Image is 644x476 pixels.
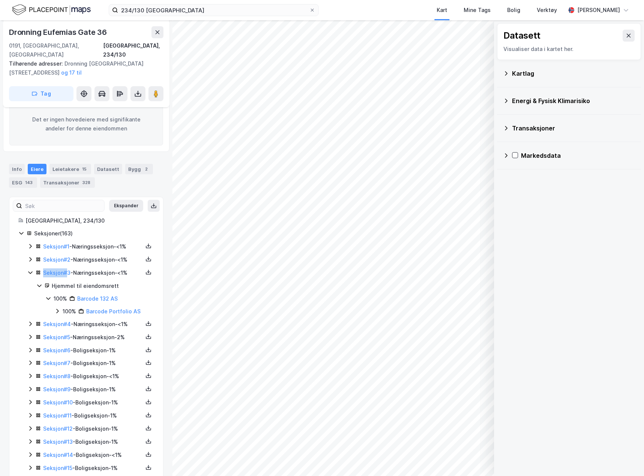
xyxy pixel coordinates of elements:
[43,320,143,329] div: - Næringsseksjon - <1%
[9,60,64,67] span: Tilhørende adresser:
[607,440,644,476] iframe: Chat Widget
[607,440,644,476] div: Kontrollprogram for chat
[512,124,635,133] div: Transaksjoner
[43,386,70,392] a: Seksjon#9
[81,165,88,173] div: 15
[77,295,118,302] a: Barcode 132 AS
[43,425,73,432] a: Seksjon#12
[437,6,447,15] div: Kart
[43,242,143,251] div: - Næringsseksjon - <1%
[142,165,150,173] div: 2
[43,321,71,327] a: Seksjon#4
[103,41,163,59] div: [GEOGRAPHIC_DATA], 234/130
[464,6,491,15] div: Mine Tags
[9,41,103,59] div: 0191, [GEOGRAPHIC_DATA], [GEOGRAPHIC_DATA]
[43,372,143,381] div: - Boligseksjon - <1%
[577,6,620,15] div: [PERSON_NAME]
[9,86,73,101] button: Tag
[34,229,154,238] div: Seksjoner ( 163 )
[9,164,25,174] div: Info
[81,179,92,186] div: 328
[43,359,143,368] div: - Boligseksjon - 1%
[40,177,95,188] div: Transaksjoner
[49,164,91,174] div: Leietakere
[43,439,73,445] a: Seksjon#13
[512,69,635,78] div: Kartlag
[43,268,143,277] div: - Næringsseksjon - <1%
[125,164,153,174] div: Bygg
[43,373,70,379] a: Seksjon#8
[43,464,143,473] div: - Boligseksjon - 1%
[503,30,541,42] div: Datasett
[43,243,69,250] a: Seksjon#1
[43,269,70,276] a: Seksjon#3
[43,360,70,366] a: Seksjon#7
[507,6,520,15] div: Bolig
[43,255,143,264] div: - Næringsseksjon - <1%
[43,465,72,471] a: Seksjon#15
[43,411,143,420] div: - Boligseksjon - 1%
[503,45,635,54] div: Visualiser data i kartet her.
[512,96,635,105] div: Energi & Fysisk Klimarisiko
[9,177,37,188] div: ESG
[43,398,143,407] div: - Boligseksjon - 1%
[25,216,154,225] div: [GEOGRAPHIC_DATA], 234/130
[118,4,309,16] input: Søk på adresse, matrikkel, gårdeiere, leietakere eller personer
[9,26,108,38] div: Dronning Eufemias Gate 36
[43,346,143,355] div: - Boligseksjon - 1%
[43,437,143,446] div: - Boligseksjon - 1%
[43,452,73,458] a: Seksjon#14
[43,451,143,460] div: - Boligseksjon - <1%
[63,307,76,316] div: 100%
[43,347,70,353] a: Seksjon#6
[22,200,104,211] input: Søk
[109,200,143,212] button: Ekspander
[24,179,34,186] div: 143
[9,103,163,145] div: Det er ingen hovedeiere med signifikante andeler for denne eiendommen
[521,151,635,160] div: Markedsdata
[537,6,557,15] div: Verktøy
[86,308,141,314] a: Barcode Portfolio AS
[28,164,46,174] div: Eiere
[43,256,70,263] a: Seksjon#2
[43,412,72,419] a: Seksjon#11
[43,333,143,342] div: - Næringsseksjon - 2%
[43,334,70,340] a: Seksjon#5
[52,281,154,290] div: Hjemmel til eiendomsrett
[43,399,73,406] a: Seksjon#10
[12,3,91,16] img: logo.f888ab2527a4732fd821a326f86c7f29.svg
[9,59,157,77] div: Dronning [GEOGRAPHIC_DATA][STREET_ADDRESS]
[43,424,143,433] div: - Boligseksjon - 1%
[43,385,143,394] div: - Boligseksjon - 1%
[54,294,67,303] div: 100%
[94,164,122,174] div: Datasett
